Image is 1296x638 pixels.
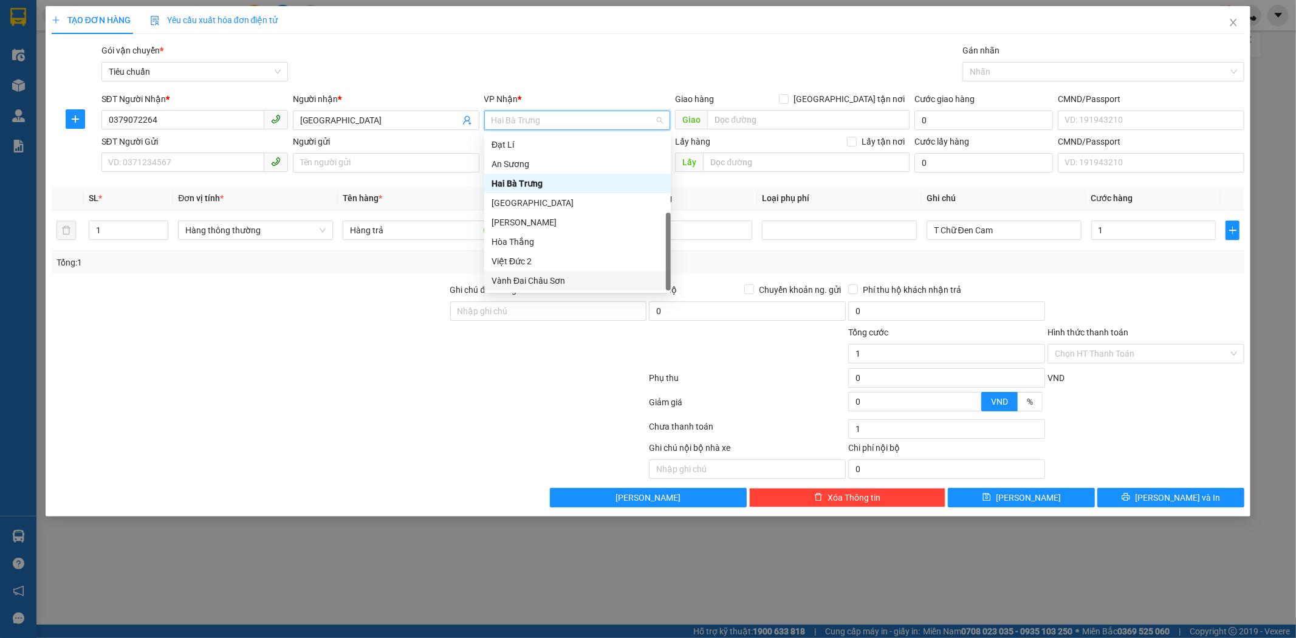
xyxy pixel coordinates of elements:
span: Xóa Thông tin [828,491,880,504]
button: plus [1226,221,1239,240]
input: 0 [627,221,752,240]
div: Tổng: 1 [57,256,500,269]
span: Tiêu chuẩn [109,63,281,81]
span: save [982,493,991,503]
div: Người gửi [293,135,479,148]
span: user-add [462,115,472,125]
div: Hòa Thắng [492,235,663,249]
div: [PERSON_NAME] [492,216,663,229]
button: plus [66,109,85,129]
input: Nhập ghi chú [649,459,846,479]
div: Hòa Đông [484,193,671,213]
span: Đơn vị tính [178,193,224,203]
span: Tên hàng [343,193,382,203]
span: VP Nhận [484,94,518,104]
button: deleteXóa Thông tin [749,488,946,507]
div: Vành Đai Châu Sơn [492,274,663,287]
div: Chi phí nội bộ [848,441,1045,459]
label: Ghi chú đơn hàng [450,285,517,295]
span: [GEOGRAPHIC_DATA] tận nơi [789,92,910,106]
div: SĐT Người Nhận [101,92,288,106]
span: plus [66,114,84,124]
div: Đạt Lí [484,135,671,154]
th: Ghi chú [922,187,1086,210]
div: Người nhận [293,92,479,106]
span: SL [89,193,98,203]
div: Giảm giá [648,396,848,417]
div: SĐT Người Gửi [101,135,288,148]
img: icon [150,16,160,26]
div: An Sương [492,157,663,171]
th: Loại phụ phí [757,187,922,210]
span: Phí thu hộ khách nhận trả [858,283,966,297]
label: Hình thức thanh toán [1047,328,1128,337]
span: VND [991,397,1008,406]
input: Dọc đường [707,110,910,129]
input: Cước giao hàng [914,111,1053,130]
span: Giao [675,110,707,129]
span: Cước hàng [1091,193,1133,203]
div: Chưa thanh toán [648,420,848,441]
input: VD: Bàn, Ghế [343,221,498,240]
button: printer[PERSON_NAME] và In [1097,488,1244,507]
input: Ghi chú đơn hàng [450,301,647,321]
div: CMND/Passport [1058,92,1244,106]
div: Cư Kuin [484,213,671,232]
label: Cước lấy hàng [914,137,969,146]
button: [PERSON_NAME] [550,488,747,507]
span: phone [271,157,281,166]
span: Lấy tận nơi [857,135,910,148]
div: Ghi chú nội bộ nhà xe [649,441,846,459]
span: phone [271,114,281,124]
label: Gán nhãn [962,46,999,55]
span: Chuyển khoản ng. gửi [754,283,846,297]
input: Dọc đường [703,153,910,172]
span: Hai Bà Trưng [492,111,663,129]
div: Đạt Lí [492,138,663,151]
span: printer [1122,493,1130,503]
span: Hàng thông thường [185,221,326,239]
div: Vành Đai Châu Sơn [484,271,671,290]
div: Hai Bà Trưng [492,177,663,190]
span: [PERSON_NAME] và In [1135,491,1220,504]
span: VND [1047,373,1065,383]
label: Cước giao hàng [914,94,975,104]
button: Close [1216,6,1250,40]
span: delete [814,493,823,503]
div: Hòa Thắng [484,232,671,252]
span: Gói vận chuyển [101,46,163,55]
span: [PERSON_NAME] [996,491,1061,504]
input: Ghi Chú [927,221,1082,240]
div: Việt Đức 2 [492,255,663,268]
span: plus [1226,225,1239,235]
span: % [1027,397,1033,406]
input: Cước lấy hàng [914,153,1053,173]
div: An Sương [484,154,671,174]
span: Giao hàng [675,94,714,104]
div: Việt Đức 2 [484,252,671,271]
div: [GEOGRAPHIC_DATA] [492,196,663,210]
span: close [1229,18,1238,27]
button: delete [57,221,76,240]
span: plus [52,16,60,24]
span: Lấy [675,153,703,172]
div: Hai Bà Trưng [484,174,671,193]
button: save[PERSON_NAME] [948,488,1095,507]
div: Phụ thu [648,371,848,393]
span: [PERSON_NAME] [615,491,681,504]
span: TẠO ĐƠN HÀNG [52,15,131,25]
span: Thu Hộ [649,285,677,295]
div: CMND/Passport [1058,135,1244,148]
span: Lấy hàng [675,137,710,146]
span: Tổng cước [848,328,888,337]
span: Yêu cầu xuất hóa đơn điện tử [150,15,278,25]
